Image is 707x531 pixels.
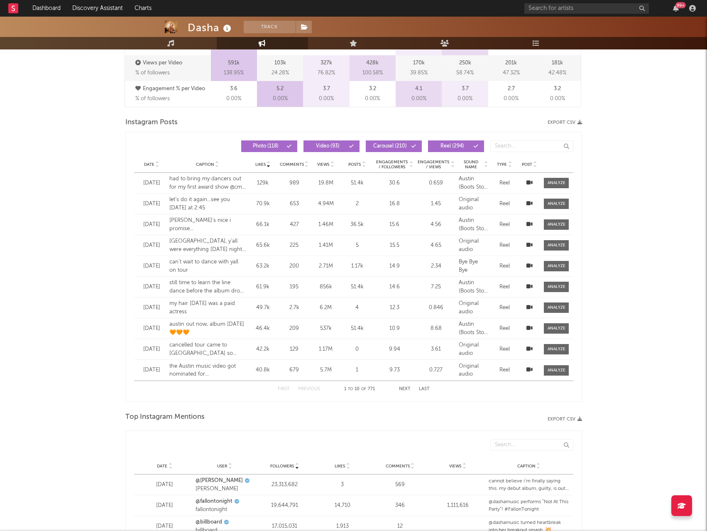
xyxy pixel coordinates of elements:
div: 1 10 771 [337,384,382,394]
div: Austin (Boots Stop Workin') [459,175,488,191]
span: of [361,387,366,391]
input: Search for artists [524,3,649,14]
span: 0.00 % [457,94,472,104]
span: Type [497,162,507,167]
div: austin out now, album [DATE] 🧡🧡🧡 [169,320,246,337]
span: 0.00 % [226,94,241,104]
div: cannot believe i’m finally saying this. my debut album, guilty, is out now. these songs are for d... [489,477,569,492]
div: 129k [250,179,276,187]
div: 0.727 [417,366,455,374]
div: [DATE] [138,283,165,291]
div: @dashamusic performs “Not At This Party”! #FallonTonight [489,498,569,513]
p: 327k [320,58,332,68]
div: 19,644,791 [258,501,311,510]
p: 181k [552,58,563,68]
button: Export CSV [548,417,582,422]
span: Caption [517,464,536,469]
div: 9.94 [376,345,413,354]
div: had to bring my dancers out for my first award show @cmt 🧡 [169,175,246,191]
div: 225 [280,241,309,250]
a: @[PERSON_NAME] [196,477,243,485]
p: 170k [413,58,425,68]
div: 1.41M [313,241,339,250]
div: 195 [280,283,309,291]
div: [DATE] [138,366,165,374]
div: [DATE] [138,522,192,531]
span: % of followers [135,70,170,76]
div: 30.6 [376,179,413,187]
span: to [348,387,353,391]
div: 5 [342,241,372,250]
div: [PERSON_NAME]’s nice i promise [PERSON_NAME] (official music video) out now 🧡 [169,216,246,233]
div: 209 [280,324,309,333]
div: Reel [492,200,517,208]
span: Photo ( 118 ) [247,144,285,149]
span: Comments [280,162,304,167]
div: 653 [280,200,309,208]
button: Reel(294) [428,140,484,152]
div: Reel [492,345,517,354]
span: 39.85 % [410,68,428,78]
div: 2.71M [313,262,339,270]
p: 201k [505,58,517,68]
a: @fallontonight [196,497,232,506]
div: [DATE] [138,345,165,354]
div: 99 + [675,2,686,8]
div: 2.34 [417,262,455,270]
span: Views [317,162,329,167]
span: Engagements / Followers [376,160,408,170]
div: the Austin music video got nominated for @peopleschoice music video of the year 🩷 voting counts 2... [169,362,246,379]
span: 47.32 % [503,68,520,78]
span: Carousel ( 210 ) [371,144,409,149]
span: Caption [196,162,214,167]
span: Likes [255,162,266,167]
div: 14.6 [376,283,413,291]
div: 679 [280,366,309,374]
button: Photo(118) [241,140,297,152]
button: Next [399,387,411,391]
span: 100.58 % [362,68,383,78]
button: Video(93) [303,140,360,152]
span: Posts [348,162,361,167]
button: 99+ [673,5,679,12]
p: 3.2 [369,84,376,94]
div: 12 [373,522,427,531]
div: [DATE] [138,179,165,187]
span: 42.48 % [548,68,566,78]
div: 42.2k [250,345,276,354]
button: Carousel(210) [366,140,422,152]
span: Likes [335,464,345,469]
div: 19.8M [313,179,339,187]
span: 138.95 % [224,68,244,78]
span: User [217,464,227,469]
div: 15.5 [376,241,413,250]
div: 12.3 [376,304,413,312]
div: 1.17k [342,262,372,270]
div: 9.73 [376,366,413,374]
div: 4.56 [417,221,455,229]
div: 3 [316,481,369,489]
div: [DATE] [138,481,192,489]
p: 4.1 [415,84,422,94]
div: 856k [313,283,339,291]
p: 591k [228,58,240,68]
div: still time to learn the line dance before the album drops [DATE]! [PERSON_NAME] OUT NOW!🧡 [169,279,246,295]
div: Original audio [459,362,488,379]
div: 569 [373,481,427,489]
div: Original audio [459,196,488,212]
div: Reel [492,283,517,291]
span: Reel ( 294 ) [433,144,472,149]
span: Date [157,464,167,469]
p: 3.7 [462,84,469,94]
span: 0.00 % [319,94,334,104]
div: 5.7M [313,366,339,374]
div: 65.6k [250,241,276,250]
div: 8.68 [417,324,455,333]
div: let’s do it again…see you [DATE] at 2:45 [169,196,246,212]
div: 51.4k [342,283,372,291]
div: 2 [342,200,372,208]
div: 51.4k [342,324,372,333]
div: Reel [492,262,517,270]
div: 1.17M [313,345,339,354]
div: can’t wait to dance with yall on tour [169,258,246,274]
